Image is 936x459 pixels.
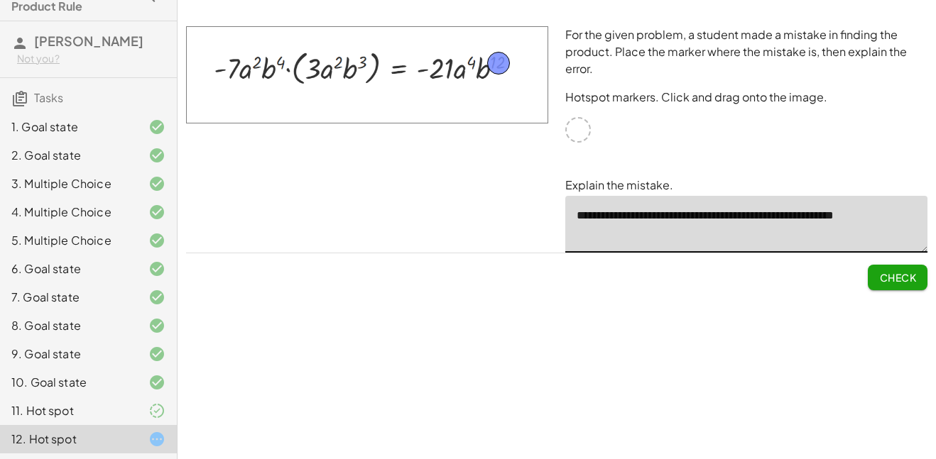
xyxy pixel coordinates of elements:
[565,177,927,194] p: Explain the mistake.
[148,317,165,334] i: Task finished and correct.
[565,89,927,106] p: Hotspot markers. Click and drag onto the image.
[868,265,927,290] button: Check
[11,345,126,363] div: 9. Goal state
[148,204,165,221] i: Task finished and correct.
[11,175,126,192] div: 3. Multiple Choice
[11,431,126,448] div: 12. Hot spot
[17,52,165,66] div: Not you?
[34,90,63,105] span: Tasks
[148,175,165,192] i: Task finished and correct.
[148,345,165,363] i: Task finished and correct.
[148,118,165,136] i: Task finished and correct.
[148,289,165,306] i: Task finished and correct.
[11,147,126,164] div: 2. Goal state
[148,402,165,419] i: Task finished and part of it marked as correct.
[11,260,126,277] div: 6. Goal state
[879,271,916,284] span: Check
[148,374,165,391] i: Task finished and correct.
[11,402,126,419] div: 11. Hot spot
[148,260,165,277] i: Task finished and correct.
[11,232,126,249] div: 5. Multiple Choice
[148,147,165,164] i: Task finished and correct.
[11,204,126,221] div: 4. Multiple Choice
[11,317,126,334] div: 8. Goal state
[148,232,165,249] i: Task finished and correct.
[11,374,126,391] div: 10. Goal state
[186,26,548,123] img: 0886c92d32dd19760ffa48c2dfc6e395adaf3d3f40faf5cd72724b1e9700f50a.png
[565,26,927,77] p: For the given problem, a student made a mistake in finding the product. Place the marker where th...
[11,118,126,136] div: 1. Goal state
[34,33,143,49] span: [PERSON_NAME]
[11,289,126,306] div: 7. Goal state
[148,431,165,448] i: Task started.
